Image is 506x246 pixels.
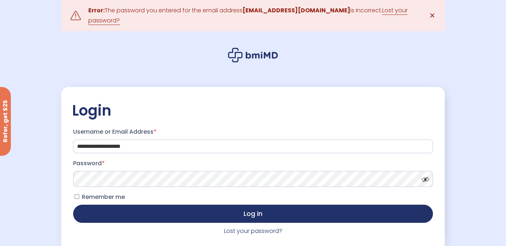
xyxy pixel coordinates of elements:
a: Lost your password? [224,227,282,235]
button: Log in [73,205,433,223]
span: Remember me [82,193,125,201]
h2: Login [72,101,434,120]
strong: Error: [88,6,105,14]
input: Remember me [75,194,79,199]
strong: [EMAIL_ADDRESS][DOMAIN_NAME] [243,6,350,14]
a: ✕ [425,8,439,23]
span: ✕ [429,11,435,21]
label: Password [73,158,433,169]
label: Username or Email Address [73,126,433,138]
div: The password you entered for the email address is incorrect. [88,5,418,26]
